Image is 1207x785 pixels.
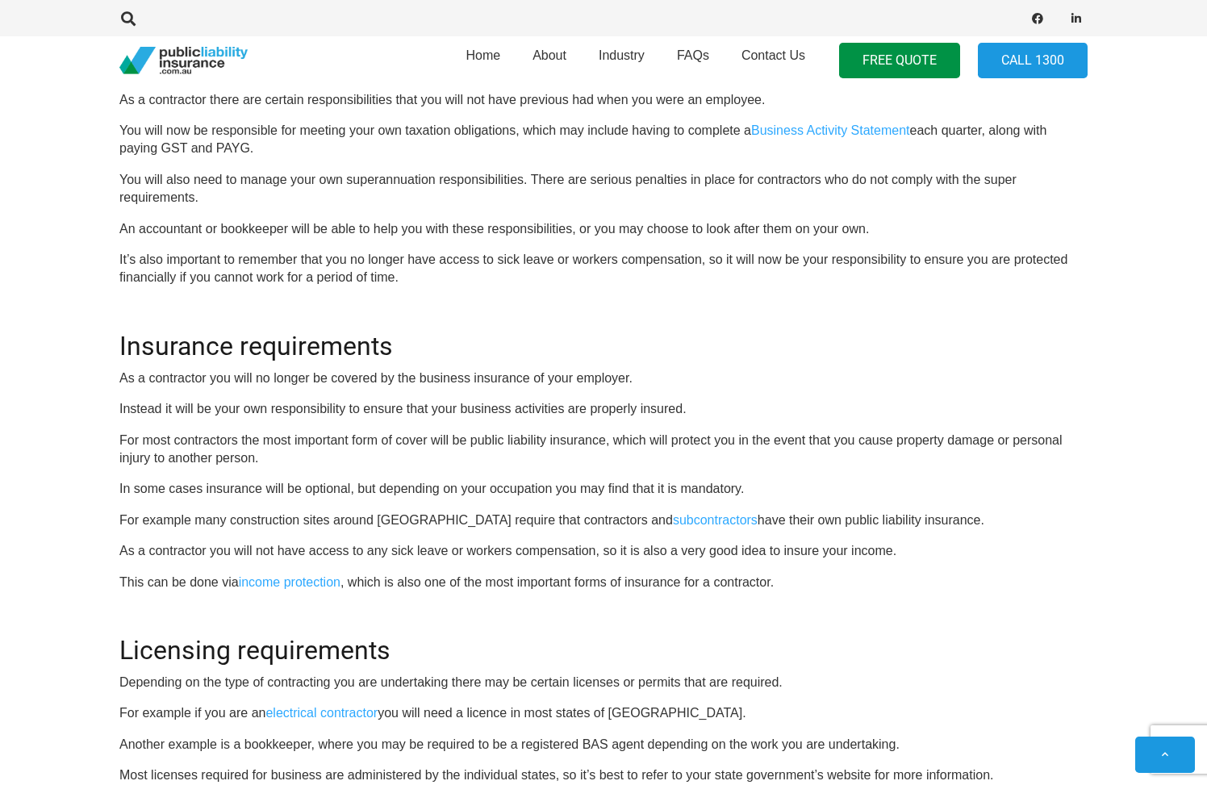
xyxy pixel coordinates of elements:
p: This can be done via , which is also one of the most important forms of insurance for a contractor. [119,574,1088,591]
p: For example if you are an you will need a licence in most states of [GEOGRAPHIC_DATA]. [119,704,1088,722]
a: electrical contractor [265,706,378,720]
p: You will also need to manage your own superannuation responsibilities. There are serious penaltie... [119,171,1088,207]
span: Home [466,48,500,62]
a: FREE QUOTE [839,43,960,79]
a: pli_logotransparent [119,47,248,75]
a: subcontractors [673,513,758,527]
span: Contact Us [741,48,805,62]
p: Instead it will be your own responsibility to ensure that your business activities are properly i... [119,400,1088,418]
p: You will now be responsible for meeting your own taxation obligations, which may include having t... [119,122,1088,158]
p: As a contractor you will no longer be covered by the business insurance of your employer. [119,370,1088,387]
p: As a contractor you will not have access to any sick leave or workers compensation, so it is also... [119,542,1088,560]
p: In some cases insurance will be optional, but depending on your occupation you may find that it i... [119,480,1088,498]
a: About [516,31,583,90]
a: FAQs [661,31,725,90]
span: Industry [599,48,645,62]
a: LinkedIn [1065,7,1088,30]
a: Business Activity Statement [751,123,910,137]
a: Call 1300 [978,43,1088,79]
a: Back to top [1135,737,1195,773]
span: About [532,48,566,62]
a: Industry [583,31,661,90]
a: Contact Us [725,31,821,90]
h2: Licensing requirements [119,616,1088,666]
a: Home [449,31,516,90]
p: It’s also important to remember that you no longer have access to sick leave or workers compensat... [119,251,1088,287]
p: An accountant or bookkeeper will be able to help you with these responsibilities, or you may choo... [119,220,1088,238]
a: Search [112,11,144,26]
p: Most licenses required for business are administered by the individual states, so it’s best to re... [119,766,1088,784]
a: income protection [239,575,340,589]
span: FAQs [677,48,709,62]
p: Another example is a bookkeeper, where you may be required to be a registered BAS agent depending... [119,736,1088,754]
a: Facebook [1026,7,1049,30]
p: For most contractors the most important form of cover will be public liability insurance, which w... [119,432,1088,468]
h2: Insurance requirements [119,311,1088,361]
p: As a contractor there are certain responsibilities that you will not have previous had when you w... [119,91,1088,109]
p: Depending on the type of contracting you are undertaking there may be certain licenses or permits... [119,674,1088,691]
p: For example many construction sites around [GEOGRAPHIC_DATA] require that contractors and have th... [119,512,1088,529]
